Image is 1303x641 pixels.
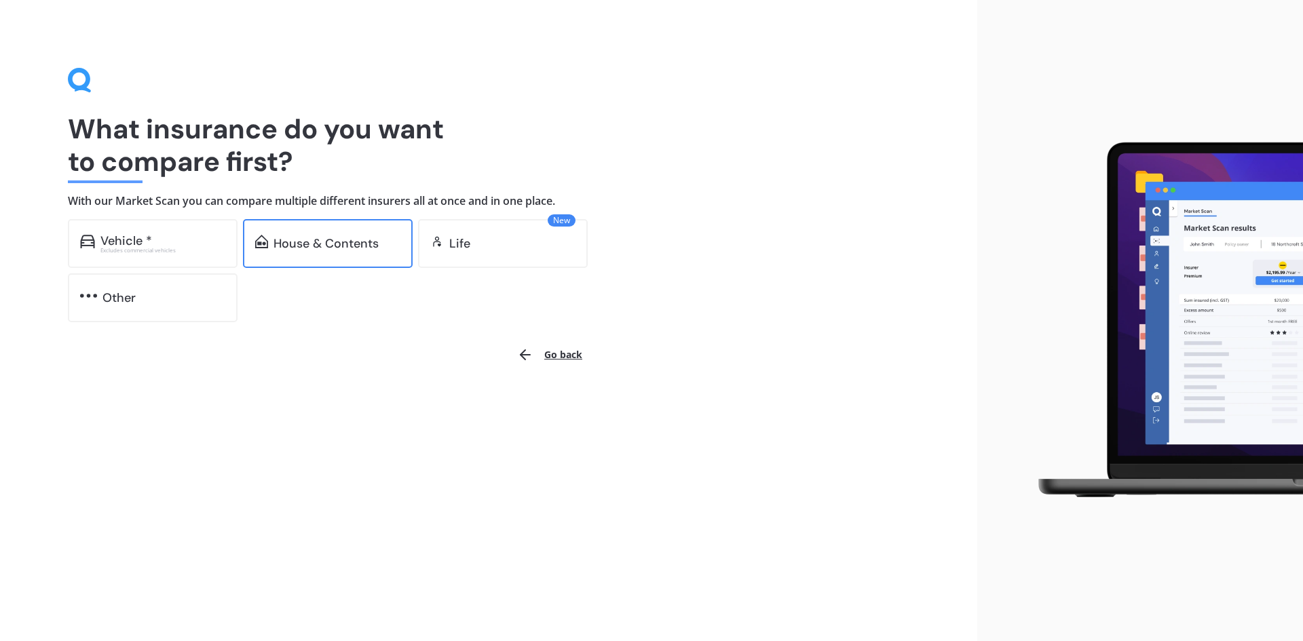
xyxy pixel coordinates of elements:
[102,291,136,305] div: Other
[68,194,909,208] h4: With our Market Scan you can compare multiple different insurers all at once and in one place.
[449,237,470,250] div: Life
[1019,134,1303,507] img: laptop.webp
[273,237,379,250] div: House & Contents
[68,113,909,178] h1: What insurance do you want to compare first?
[100,248,225,253] div: Excludes commercial vehicles
[80,235,95,248] img: car.f15378c7a67c060ca3f3.svg
[80,289,97,303] img: other.81dba5aafe580aa69f38.svg
[255,235,268,248] img: home-and-contents.b802091223b8502ef2dd.svg
[509,338,590,371] button: Go back
[430,235,444,248] img: life.f720d6a2d7cdcd3ad642.svg
[100,234,152,248] div: Vehicle *
[548,214,575,227] span: New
